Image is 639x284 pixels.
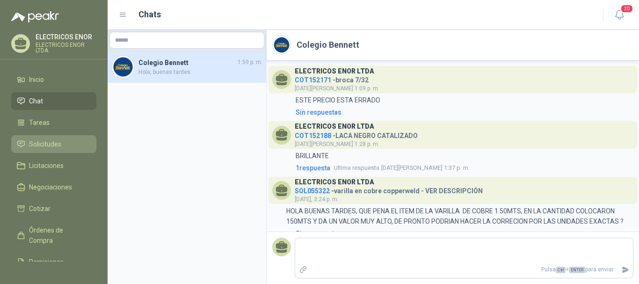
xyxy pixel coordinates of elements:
span: Ultima respuesta [334,163,379,173]
p: HOLA BUENAS TARDES, QUE PENA EL ITEM DE LA VARILLA DE COBRE 1.50MTS, EN LA CANTIDAD COLOCARON 150... [286,206,633,226]
span: Chat [29,96,43,106]
span: Negociaciones [29,182,72,192]
a: Órdenes de Compra [11,221,96,249]
span: 1 respuesta [296,163,330,173]
span: Hola, buenas tardes [138,68,262,77]
span: Ctrl [556,267,566,273]
span: [DATE][PERSON_NAME] 1:37 p. m. [334,163,470,173]
span: Cotizar [29,204,51,214]
span: Remisiones [29,257,64,267]
a: Chat [11,92,96,110]
span: SOL055322 [295,187,330,195]
a: Solicitudes [11,135,96,153]
a: 1respuestaUltima respuesta[DATE][PERSON_NAME] 1:37 p. m. [294,163,633,173]
h4: - varilla en cobre copperweld - VER DESCRIPCIÓN [295,185,483,194]
a: Negociaciones [11,178,96,196]
span: [DATE][PERSON_NAME] 1:28 p. m. [295,141,379,147]
img: Logo peakr [11,11,59,22]
h3: ELECTRICOS ENOR LTDA [295,180,374,185]
p: BRILLANTE [296,151,329,161]
img: Company Logo [112,56,134,78]
a: Tareas [11,114,96,131]
span: Órdenes de Compra [29,225,87,246]
span: 20 [620,4,633,13]
h1: Chats [138,8,161,21]
h4: - broca 7/32 [295,74,379,83]
h3: ELECTRICOS ENOR LTDA [295,69,374,74]
div: Sin respuestas [296,228,341,239]
h3: ELECTRICOS ENOR LTDA [295,124,374,129]
a: Sin respuestas [294,107,633,117]
span: Tareas [29,117,50,128]
h2: Colegio Bennett [297,38,359,51]
button: 20 [611,7,628,23]
span: ENTER [569,267,585,273]
div: Sin respuestas [296,107,341,117]
p: ELECTRICOS ENOR [36,34,96,40]
span: [DATE], 3:24 p. m. [295,196,339,203]
a: Inicio [11,71,96,88]
h4: - LACA NEGRO CATALIZADO [295,130,418,138]
a: Sin respuestas [294,228,633,239]
label: Adjuntar archivos [295,262,311,278]
p: ELECTRICOS ENOR LTDA [36,42,96,53]
span: Inicio [29,74,44,85]
span: COT152171 [295,76,331,84]
span: [DATE][PERSON_NAME] 1:09 p. m. [295,85,379,92]
span: Licitaciones [29,160,64,171]
h4: Colegio Bennett [138,58,236,68]
span: Solicitudes [29,139,61,149]
p: Pulsa + para enviar [311,262,618,278]
a: Company LogoColegio Bennett1:59 p. m.Hola, buenas tardes [108,51,266,83]
a: Cotizar [11,200,96,218]
a: Remisiones [11,253,96,271]
span: COT152188 [295,132,331,139]
a: Licitaciones [11,157,96,175]
img: Company Logo [273,36,290,54]
span: 1:59 p. m. [238,58,262,67]
button: Enviar [617,262,633,278]
p: ESTE PRECIO ESTA ERRADO [296,95,380,105]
